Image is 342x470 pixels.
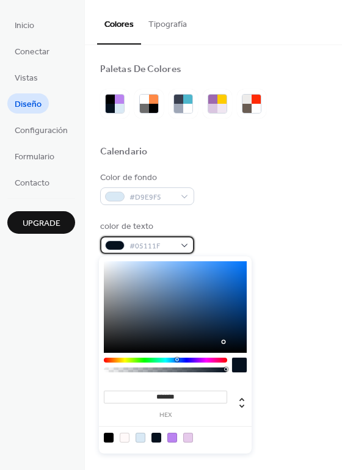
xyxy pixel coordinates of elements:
[15,46,49,59] span: Conectar
[7,211,75,234] button: Upgrade
[7,67,45,87] a: Vistas
[23,217,60,230] span: Upgrade
[136,433,145,443] div: rgb(217, 233, 245)
[151,433,161,443] div: rgb(5, 17, 31)
[104,433,114,443] div: rgb(0, 0, 0)
[15,125,68,137] span: Configuración
[129,191,175,204] span: #D9E9F5
[7,120,75,140] a: Configuración
[7,93,49,114] a: Diseño
[104,412,227,419] label: hex
[100,63,181,76] div: Paletas De Colores
[15,72,38,85] span: Vistas
[15,151,54,164] span: Formulario
[7,41,57,61] a: Conectar
[7,172,57,192] a: Contacto
[15,98,42,111] span: Diseño
[15,20,34,32] span: Inicio
[100,146,147,159] div: Calendario
[120,433,129,443] div: rgb(255, 249, 249)
[129,240,175,253] span: #05111F
[100,220,192,233] div: color de texto
[7,146,62,166] a: Formulario
[183,433,193,443] div: rgb(230, 202, 235)
[100,172,192,184] div: Color de fondo
[167,433,177,443] div: rgb(186, 131, 240)
[7,15,42,35] a: Inicio
[15,177,49,190] span: Contacto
